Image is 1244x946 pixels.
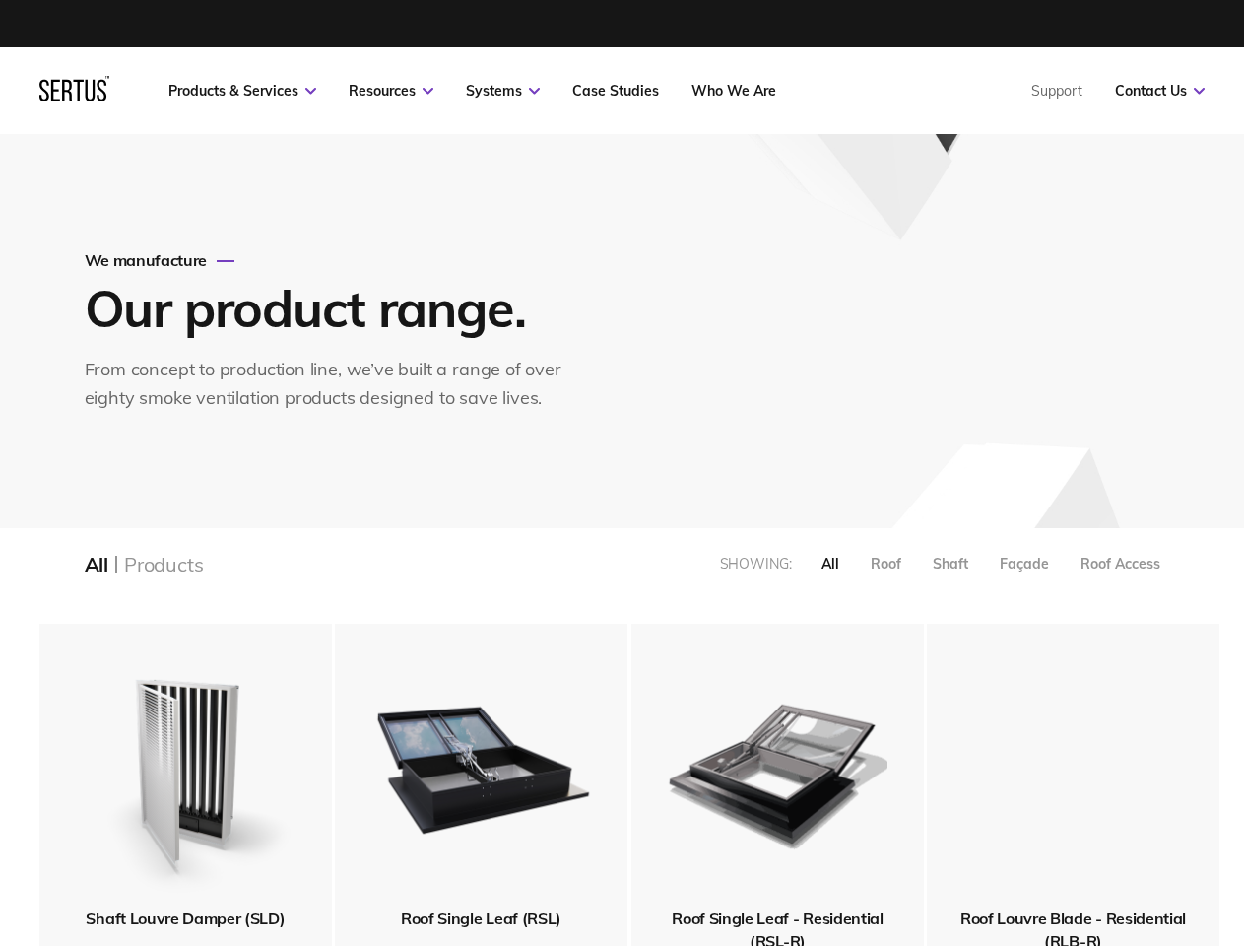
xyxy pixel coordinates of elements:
[466,82,540,100] a: Systems
[401,909,561,928] span: Roof Single Leaf (RSL)
[349,82,433,100] a: Resources
[1115,82,1205,100] a: Contact Us
[1080,555,1160,573] div: Roof Access
[85,276,577,340] h1: Our product range.
[1031,82,1082,100] a: Support
[821,555,839,573] div: All
[1146,851,1244,946] iframe: Chat Widget
[933,555,968,573] div: Shaft
[124,552,203,576] div: Products
[85,250,582,270] div: We manufacture
[168,82,316,100] a: Products & Services
[86,909,285,928] span: Shaft Louvre Damper (SLD)
[85,552,108,576] div: All
[871,555,901,573] div: Roof
[572,82,659,100] a: Case Studies
[85,356,582,413] div: From concept to production line, we’ve built a range of over eighty smoke ventilation products de...
[1000,555,1049,573] div: Façade
[720,555,792,573] div: Showing:
[691,82,776,100] a: Who We Are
